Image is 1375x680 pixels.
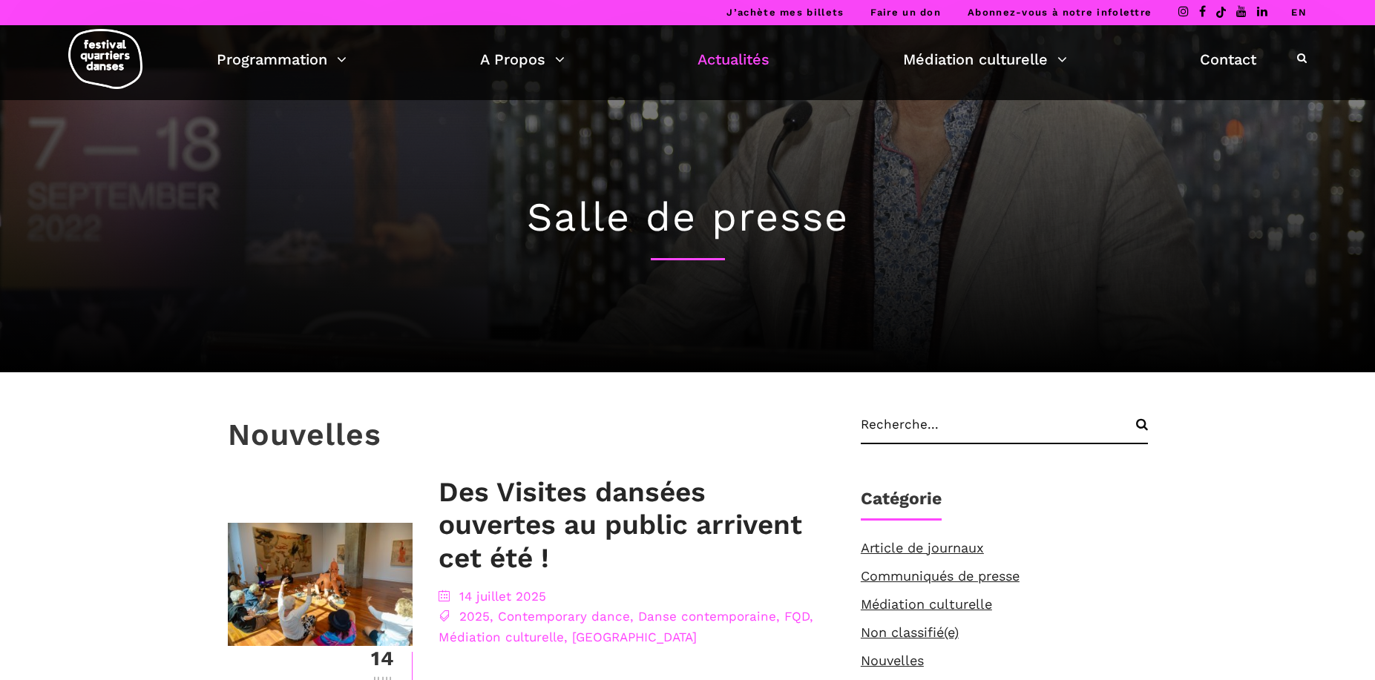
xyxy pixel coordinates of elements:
a: 14 juillet 2025 [459,589,546,604]
span: , [564,630,568,644]
a: Non classifié(e) [861,624,959,640]
a: Programmation [217,47,347,72]
a: EN [1291,7,1307,18]
a: Danse contemporaine [638,609,776,624]
img: logo-fqd-med [68,29,142,89]
input: Recherche... [861,417,1148,444]
span: , [776,609,780,624]
a: J’achète mes billets [726,7,844,18]
a: FQD [784,609,810,624]
a: Faire un don [870,7,941,18]
h1: Catégorie [861,489,942,521]
a: Contact [1200,47,1256,72]
a: Contemporary dance [498,609,630,624]
a: 2025 [459,609,490,624]
h3: Nouvelles [228,417,381,454]
a: Article de journaux [861,540,984,555]
span: , [630,609,634,624]
a: [GEOGRAPHIC_DATA] [572,630,697,644]
div: 14 [368,649,397,669]
a: Médiation culturelle [861,596,992,612]
a: Médiation culturelle [903,47,1067,72]
a: Des Visites dansées ouvertes au public arrivent cet été ! [439,476,802,574]
a: Médiation culturelle [439,630,564,644]
span: , [810,609,813,624]
span: , [490,609,493,624]
a: Communiqués de presse [861,568,1020,584]
h1: Salle de presse [228,194,1148,242]
a: Abonnez-vous à notre infolettre [968,7,1152,18]
a: Actualités [698,47,769,72]
a: A Propos [480,47,565,72]
a: Nouvelles [861,653,924,668]
img: 20240905-9595 [228,523,413,646]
